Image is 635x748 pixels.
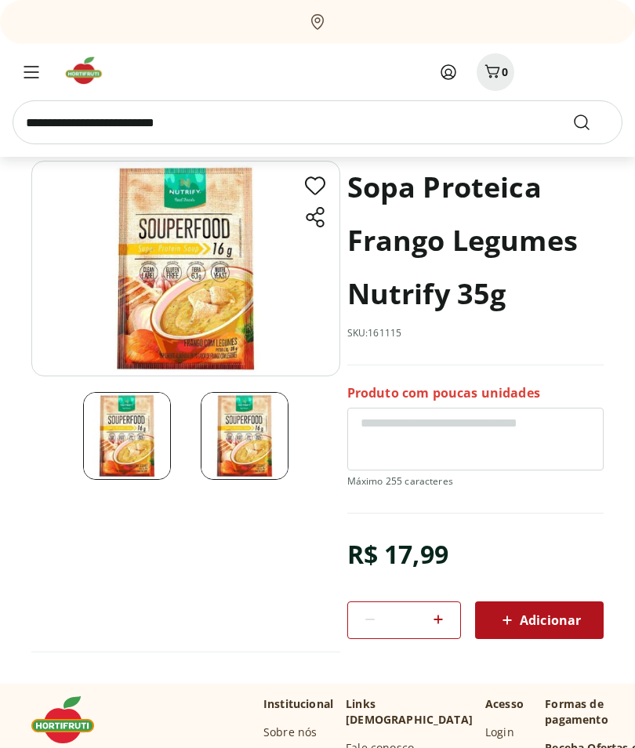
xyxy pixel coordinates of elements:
h1: Sopa Proteica Frango Legumes Nutrify 35g [347,161,604,321]
img: Hortifruti [63,55,115,86]
div: R$ 17,99 [347,532,448,576]
input: search [13,100,622,144]
p: Produto com poucas unidades [347,384,540,401]
span: 0 [502,64,508,79]
a: Login [485,724,514,740]
img: Principal [83,392,171,480]
span: Adicionar [498,611,581,630]
button: Submit Search [572,113,610,132]
img: Principal [31,161,340,376]
p: Acesso [485,696,524,712]
button: Menu [13,53,50,91]
p: Links [DEMOGRAPHIC_DATA] [346,696,473,728]
button: Adicionar [475,601,604,639]
img: Hortifruti [31,696,110,743]
img: Principal [201,392,288,480]
p: SKU: 161115 [347,327,402,340]
a: Sobre nós [263,724,317,740]
p: Institucional [263,696,333,712]
button: Carrinho [477,53,514,91]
